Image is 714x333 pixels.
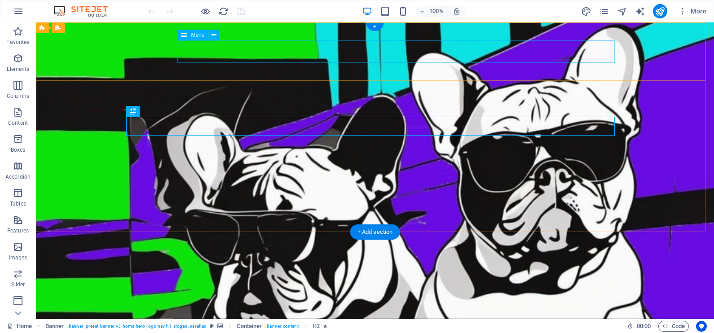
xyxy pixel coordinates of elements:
[635,6,646,17] button: text_generator
[5,173,31,180] p: Accordion
[635,6,645,17] i: AI Writer
[581,6,591,17] i: Design (Ctrl+Alt+Y)
[11,146,26,153] p: Boxes
[416,6,448,17] button: 100%
[617,6,628,17] button: navigator
[11,281,25,288] p: Slider
[45,321,328,332] nav: breadcrumb
[7,66,30,73] p: Elements
[191,32,204,38] span: Menu
[658,321,689,332] button: Code
[653,4,667,18] button: publish
[217,324,223,329] i: This element contains a background
[10,200,26,207] p: Tables
[366,23,383,31] div: +
[218,6,229,17] button: reload
[218,6,229,17] i: Reload page
[350,224,400,240] div: + Add section
[67,321,206,332] span: . banner .preset-banner-v3-home-hero-logo-nav-h1-slogan .parallax
[662,321,685,332] span: Code
[453,7,461,15] i: On resize automatically adjust zoom level to fit chosen device.
[643,323,644,329] span: :
[617,6,627,17] i: Navigator
[45,321,64,332] span: Click to select. Double-click to edit
[6,39,29,46] p: Favorites
[599,6,609,17] i: Pages (Ctrl+Alt+S)
[627,321,651,332] h6: Session time
[655,6,665,17] i: Publish
[313,321,320,332] span: Click to select. Double-click to edit
[637,321,651,332] span: 00 00
[265,321,298,332] span: . banner-content
[678,7,706,16] span: More
[9,254,27,261] p: Images
[52,6,119,17] img: Editor Logo
[7,321,32,332] a: Click to cancel selection. Double-click to open Pages
[696,321,707,332] button: Usercentrics
[429,6,444,17] h6: 100%
[237,321,262,332] span: Click to select. Double-click to edit
[8,119,28,127] p: Content
[7,227,29,234] p: Features
[599,6,610,17] button: pages
[581,6,592,17] button: design
[7,92,29,100] p: Columns
[323,324,327,329] i: Element contains an animation
[674,4,710,18] button: More
[210,324,214,329] i: This element is a customizable preset
[200,6,211,17] button: Click here to leave preview mode and continue editing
